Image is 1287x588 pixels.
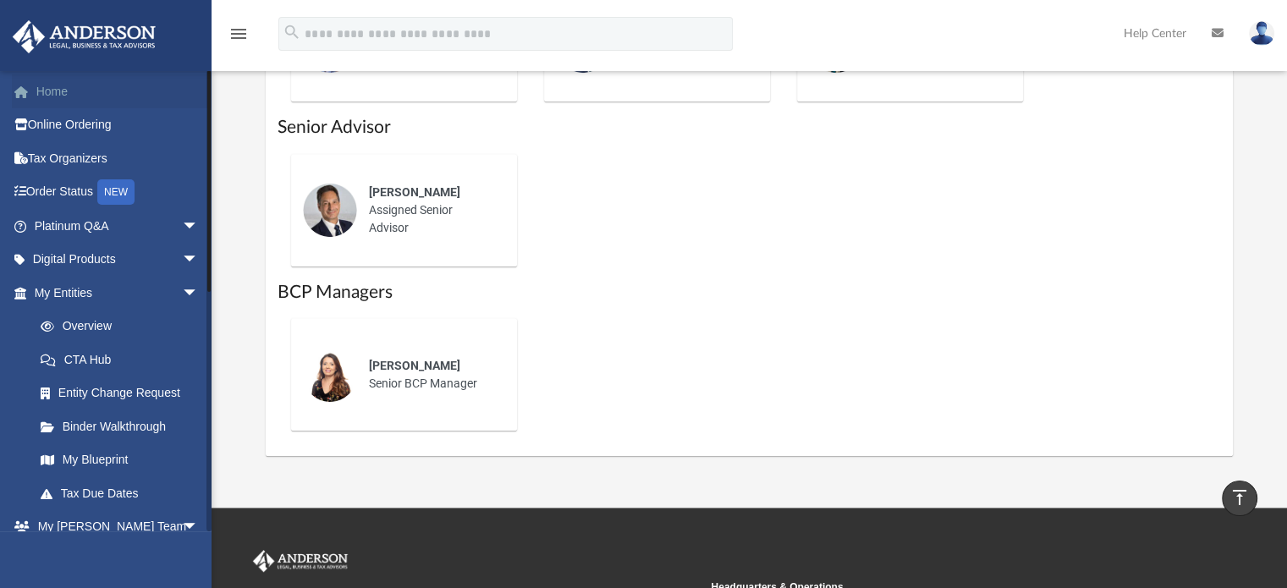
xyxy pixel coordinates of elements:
span: [PERSON_NAME] [369,185,460,199]
span: arrow_drop_down [182,276,216,310]
img: User Pic [1249,21,1274,46]
span: arrow_drop_down [182,209,216,244]
a: Tax Organizers [12,141,224,175]
a: Order StatusNEW [12,175,224,210]
img: Anderson Advisors Platinum Portal [250,550,351,572]
h1: Senior Advisor [278,115,1222,140]
i: menu [228,24,249,44]
span: [PERSON_NAME] [369,359,460,372]
a: My [PERSON_NAME] Teamarrow_drop_down [12,510,216,544]
h1: BCP Managers [278,280,1222,305]
div: Assigned Senior Advisor [357,172,505,249]
a: Online Ordering [12,108,224,142]
img: thumbnail [303,348,357,402]
a: Binder Walkthrough [24,409,224,443]
a: Entity Change Request [24,376,224,410]
a: My Entitiesarrow_drop_down [12,276,224,310]
span: arrow_drop_down [182,243,216,278]
a: vertical_align_top [1222,481,1257,516]
img: thumbnail [303,183,357,237]
span: arrow_drop_down [182,510,216,545]
a: Home [12,74,224,108]
a: My Blueprint [24,443,216,477]
i: search [283,23,301,41]
a: Tax Due Dates [24,476,224,510]
i: vertical_align_top [1229,487,1250,508]
div: NEW [97,179,135,205]
img: Anderson Advisors Platinum Portal [8,20,161,53]
a: Overview [24,310,224,343]
div: Senior BCP Manager [357,345,505,404]
a: Digital Productsarrow_drop_down [12,243,224,277]
a: Platinum Q&Aarrow_drop_down [12,209,224,243]
a: CTA Hub [24,343,224,376]
a: menu [228,32,249,44]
